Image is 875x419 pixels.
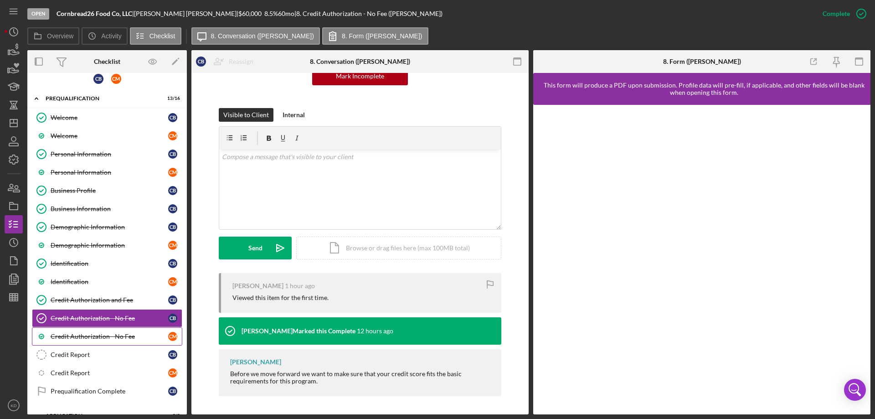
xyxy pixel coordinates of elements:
label: 8. Conversation ([PERSON_NAME]) [211,32,314,40]
div: Before we move forward we want to make sure that your credit score fits the basic requirements fo... [230,370,492,385]
label: Activity [101,32,121,40]
div: [PERSON_NAME] [PERSON_NAME] | [134,10,238,17]
label: Overview [47,32,73,40]
button: Visible to Client [219,108,273,122]
div: | 8. Credit Authorization - No Fee ([PERSON_NAME]) [294,10,443,17]
div: Personal Information [51,169,168,176]
button: Overview [27,27,79,45]
div: C M [168,332,177,341]
div: Credit Authorization - No Fee [51,333,168,340]
button: Send [219,237,292,259]
a: Credit Authorization and FeeCB [32,291,182,309]
div: C M [168,277,177,286]
div: C B [168,204,177,213]
a: Business ProfileCB [32,181,182,200]
a: WelcomeCM [32,127,182,145]
div: Mark Incomplete [336,67,384,85]
a: Personal InformationCB [32,145,182,163]
div: Demographic Information [51,223,168,231]
div: 0 / 8 [164,413,180,419]
div: Credit Authorization and Fee [51,296,168,304]
div: Open Intercom Messenger [844,379,866,401]
button: 8. Form ([PERSON_NAME]) [322,27,428,45]
div: C B [168,350,177,359]
a: Demographic InformationCM [32,236,182,254]
div: Prequalification Complete [51,388,168,395]
a: IdentificationCM [32,273,182,291]
div: This form will produce a PDF upon submission. Profile data will pre-fill, if applicable, and othe... [538,82,870,96]
div: 8.5 % [264,10,278,17]
div: Business Information [51,205,168,212]
button: Activity [82,27,127,45]
button: KD [5,396,23,414]
a: Credit Authorization - No FeeCB [32,309,182,327]
div: Reassign [229,52,253,71]
b: Cornbread26 Food Co, LLC [57,10,132,17]
button: Internal [278,108,309,122]
iframe: Lenderfit form [542,114,862,405]
div: 8. Form ([PERSON_NAME]) [663,58,741,65]
button: Checklist [130,27,181,45]
div: Viewed this item for the first time. [232,294,329,301]
div: C M [111,74,121,84]
div: Complete [823,5,850,23]
div: Prequalification [46,96,157,101]
button: Complete [813,5,870,23]
label: 8. Form ([PERSON_NAME]) [342,32,422,40]
div: C M [168,241,177,250]
button: Mark Incomplete [312,67,408,85]
label: Checklist [149,32,175,40]
div: C B [168,295,177,305]
div: C M [168,168,177,177]
a: Demographic InformationCB [32,218,182,236]
button: CBReassign [191,52,262,71]
div: Application [46,413,157,419]
div: [PERSON_NAME] [232,282,283,290]
div: C B [168,186,177,195]
div: | [57,10,134,17]
a: WelcomeCB [32,109,182,127]
div: Credit Authorization - No Fee [51,315,168,322]
div: Visible to Client [223,108,269,122]
button: 8. Conversation ([PERSON_NAME]) [191,27,320,45]
a: Credit ReportCB [32,346,182,364]
div: 8. Conversation ([PERSON_NAME]) [310,58,410,65]
div: C B [168,113,177,122]
div: C B [168,259,177,268]
a: IdentificationCB [32,254,182,273]
div: C B [168,314,177,323]
div: Send [248,237,262,259]
div: [PERSON_NAME] Marked this Complete [242,327,355,335]
div: Demographic Information [51,242,168,249]
time: 2025-09-05 13:50 [285,282,315,290]
div: Internal [283,108,305,122]
div: Welcome [51,114,168,121]
div: 60 mo [278,10,294,17]
div: Business Profile [51,187,168,194]
div: [PERSON_NAME] [230,358,281,366]
div: Identification [51,278,168,285]
div: C M [168,368,177,378]
div: Personal Information [51,150,168,158]
a: Credit Authorization - No FeeCM [32,327,182,346]
span: $60,000 [238,10,262,17]
div: Identification [51,260,168,267]
div: Credit Report [51,369,168,377]
div: Credit Report [51,351,168,358]
a: Business InformationCB [32,200,182,218]
div: C B [168,222,177,232]
a: Credit ReportCM [32,364,182,382]
div: Open [27,8,49,20]
text: KD [10,403,16,408]
div: C M [168,131,177,140]
div: C B [168,387,177,396]
div: Welcome [51,132,168,140]
div: Checklist [94,58,120,65]
a: Personal InformationCM [32,163,182,181]
a: Prequalification CompleteCB [32,382,182,400]
time: 2025-09-05 03:35 [357,327,393,335]
div: C B [196,57,206,67]
div: C B [93,74,103,84]
div: C B [168,150,177,159]
div: 13 / 16 [164,96,180,101]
